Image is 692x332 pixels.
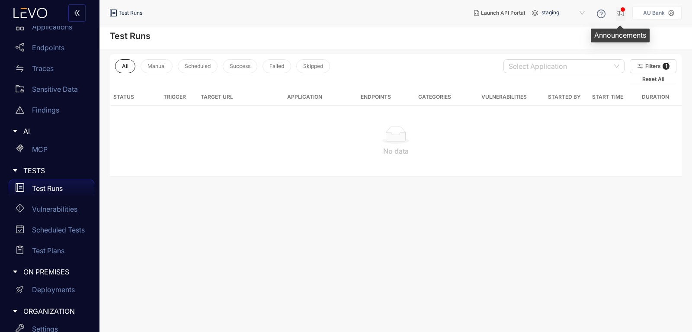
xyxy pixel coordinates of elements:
[541,6,586,20] span: staging
[9,39,94,60] a: Endpoints
[5,161,94,180] div: TESTS
[5,263,94,281] div: ON PREMISES
[591,29,650,42] div: Announcements
[9,281,94,302] a: Deployments
[586,89,629,106] th: Start Time
[269,63,284,69] span: Failed
[465,89,543,106] th: Vulnerabilities
[9,60,94,81] a: Traces
[185,63,211,69] span: Scheduled
[16,64,24,73] span: swap
[115,59,135,73] button: All
[9,200,94,221] a: Vulnerabilities
[663,63,670,70] span: 1
[141,59,173,73] button: Manual
[5,122,94,140] div: AI
[32,247,64,255] p: Test Plans
[12,168,18,174] span: caret-right
[68,4,86,22] button: double-left
[12,308,18,314] span: caret-right
[348,89,404,106] th: Endpoints
[110,89,152,106] th: Status
[32,64,54,72] p: Traces
[23,307,87,315] span: ORGANIZATION
[32,44,64,52] p: Endpoints
[543,89,586,106] th: Started By
[629,89,682,106] th: Duration
[152,89,197,106] th: Trigger
[642,76,664,82] span: Reset All
[32,106,59,114] p: Findings
[23,268,87,276] span: ON PREMISES
[9,18,94,39] a: Applications
[303,63,323,69] span: Skipped
[630,75,676,84] button: Reset All
[5,302,94,320] div: ORGANIZATION
[9,141,94,161] a: MCP
[645,63,661,69] span: Filters
[74,10,80,17] span: double-left
[122,63,128,69] span: All
[643,10,665,16] p: AU Bank
[197,89,284,106] th: Target URL
[9,242,94,263] a: Test Plans
[9,180,94,200] a: Test Runs
[119,10,142,16] span: Test Runs
[32,184,63,192] p: Test Runs
[32,23,72,31] p: Applications
[9,81,94,101] a: Sensitive Data
[467,6,532,20] button: Launch API Portal
[32,85,78,93] p: Sensitive Data
[12,128,18,134] span: caret-right
[404,89,465,106] th: Categories
[223,59,257,73] button: Success
[147,63,166,69] span: Manual
[630,59,676,73] button: Filters1
[23,127,87,135] span: AI
[481,10,525,16] span: Launch API Portal
[32,286,75,293] p: Deployments
[230,63,250,69] span: Success
[178,59,218,73] button: Scheduled
[296,59,330,73] button: Skipped
[32,226,85,234] p: Scheduled Tests
[32,205,77,213] p: Vulnerabilities
[23,167,87,174] span: TESTS
[9,221,94,242] a: Scheduled Tests
[117,147,675,155] div: No data
[263,59,291,73] button: Failed
[9,101,94,122] a: Findings
[32,145,48,153] p: MCP
[284,89,348,106] th: Application
[110,31,151,41] h4: Test Runs
[12,269,18,275] span: caret-right
[16,106,24,114] span: warning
